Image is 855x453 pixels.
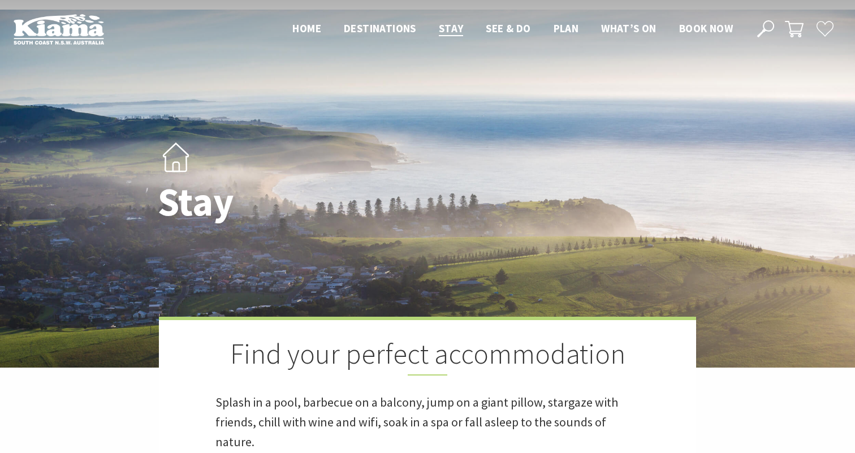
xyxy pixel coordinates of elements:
[215,337,640,376] h2: Find your perfect accommodation
[215,392,640,452] p: Splash in a pool, barbecue on a balcony, jump on a giant pillow, stargaze with friends, chill wit...
[486,21,530,35] span: See & Do
[292,21,321,35] span: Home
[679,21,733,35] span: Book now
[601,21,657,35] span: What’s On
[281,20,744,38] nav: Main Menu
[14,14,104,45] img: Kiama Logo
[158,180,477,224] h1: Stay
[554,21,579,35] span: Plan
[439,21,464,35] span: Stay
[344,21,416,35] span: Destinations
